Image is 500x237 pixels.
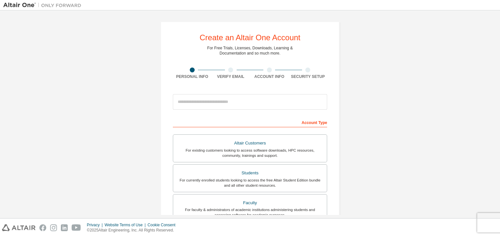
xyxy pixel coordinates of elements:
[147,222,179,228] div: Cookie Consent
[207,45,293,56] div: For Free Trials, Licenses, Downloads, Learning & Documentation and so much more.
[3,2,85,8] img: Altair One
[289,74,327,79] div: Security Setup
[173,117,327,127] div: Account Type
[177,139,323,148] div: Altair Customers
[177,198,323,207] div: Faculty
[250,74,289,79] div: Account Info
[173,74,212,79] div: Personal Info
[72,224,81,231] img: youtube.svg
[177,207,323,218] div: For faculty & administrators of academic institutions administering students and accessing softwa...
[104,222,147,228] div: Website Terms of Use
[87,228,179,233] p: © 2025 Altair Engineering, Inc. All Rights Reserved.
[39,224,46,231] img: facebook.svg
[87,222,104,228] div: Privacy
[200,34,300,42] div: Create an Altair One Account
[212,74,250,79] div: Verify Email
[177,148,323,158] div: For existing customers looking to access software downloads, HPC resources, community, trainings ...
[61,224,68,231] img: linkedin.svg
[2,224,35,231] img: altair_logo.svg
[177,168,323,178] div: Students
[50,224,57,231] img: instagram.svg
[177,178,323,188] div: For currently enrolled students looking to access the free Altair Student Edition bundle and all ...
